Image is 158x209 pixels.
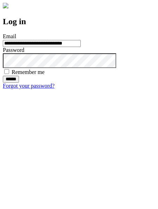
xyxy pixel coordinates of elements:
[3,47,24,53] label: Password
[3,17,155,26] h2: Log in
[3,3,8,8] img: logo-4e3dc11c47720685a147b03b5a06dd966a58ff35d612b21f08c02c0306f2b779.png
[3,33,16,39] label: Email
[3,83,54,89] a: Forgot your password?
[12,69,45,75] label: Remember me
